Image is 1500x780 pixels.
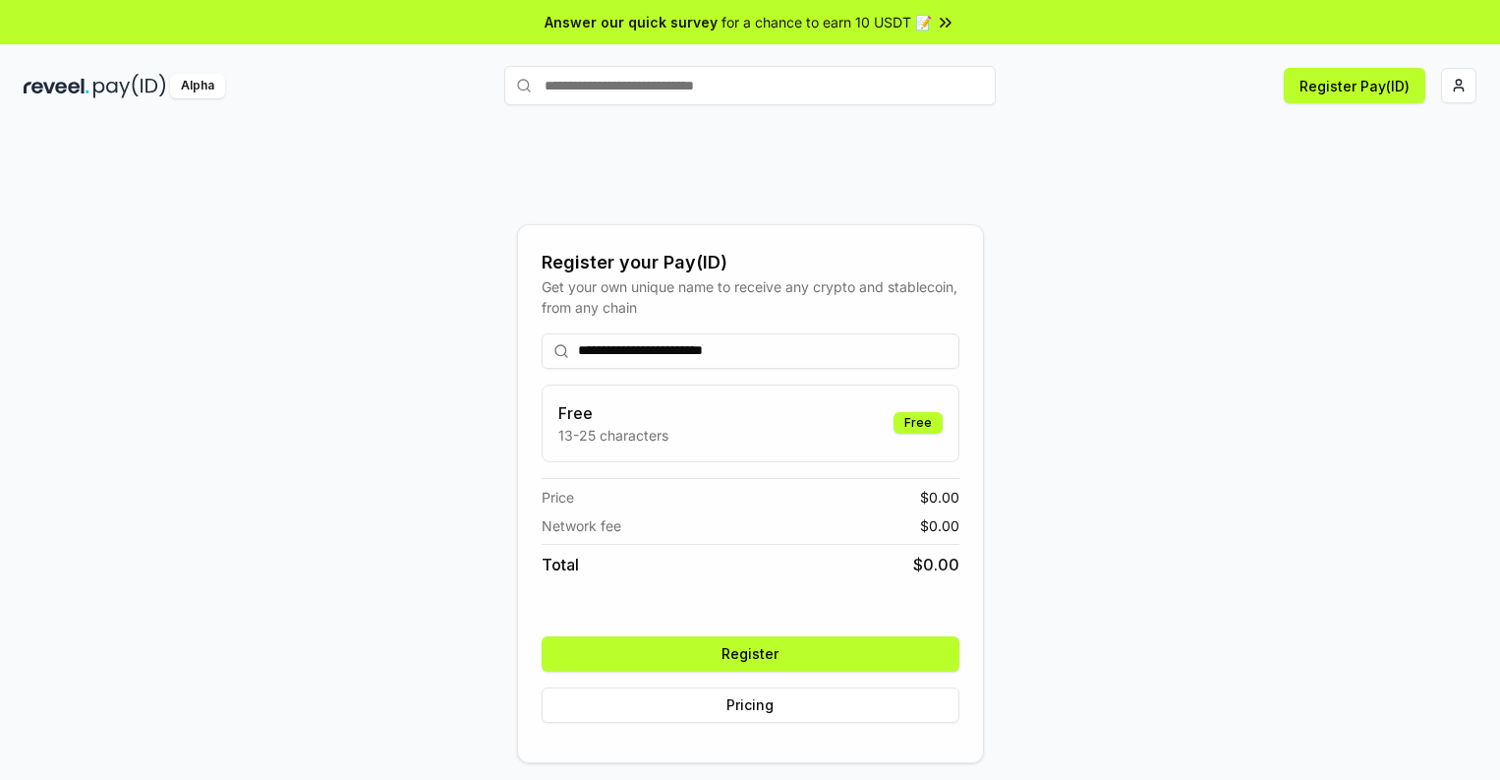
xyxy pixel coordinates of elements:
[542,688,959,723] button: Pricing
[93,74,166,98] img: pay_id
[913,553,959,576] span: $ 0.00
[721,12,932,32] span: for a chance to earn 10 USDT 📝
[170,74,225,98] div: Alpha
[542,515,621,536] span: Network fee
[542,487,574,508] span: Price
[894,412,943,434] div: Free
[558,425,668,446] p: 13-25 characters
[542,249,959,276] div: Register your Pay(ID)
[542,276,959,318] div: Get your own unique name to receive any crypto and stablecoin, from any chain
[558,401,668,425] h3: Free
[920,487,959,508] span: $ 0.00
[545,12,718,32] span: Answer our quick survey
[1284,68,1425,103] button: Register Pay(ID)
[24,74,89,98] img: reveel_dark
[542,553,579,576] span: Total
[542,636,959,672] button: Register
[920,515,959,536] span: $ 0.00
